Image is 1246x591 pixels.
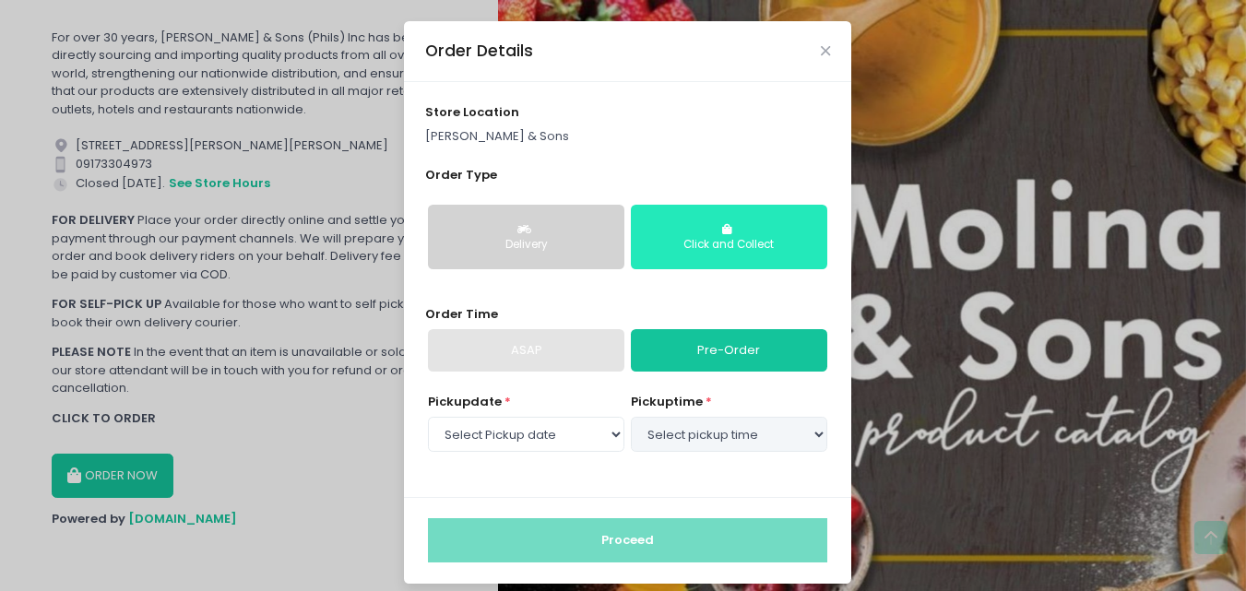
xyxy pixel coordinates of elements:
[425,39,533,63] div: Order Details
[425,166,497,183] span: Order Type
[631,329,827,372] a: Pre-Order
[428,518,827,562] button: Proceed
[428,205,624,269] button: Delivery
[425,127,831,146] p: [PERSON_NAME] & Sons
[425,305,498,323] span: Order Time
[821,46,830,55] button: Close
[425,103,519,121] span: store location
[441,237,611,254] div: Delivery
[644,237,814,254] div: Click and Collect
[428,393,502,410] span: Pickup date
[631,205,827,269] button: Click and Collect
[631,393,703,410] span: pickup time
